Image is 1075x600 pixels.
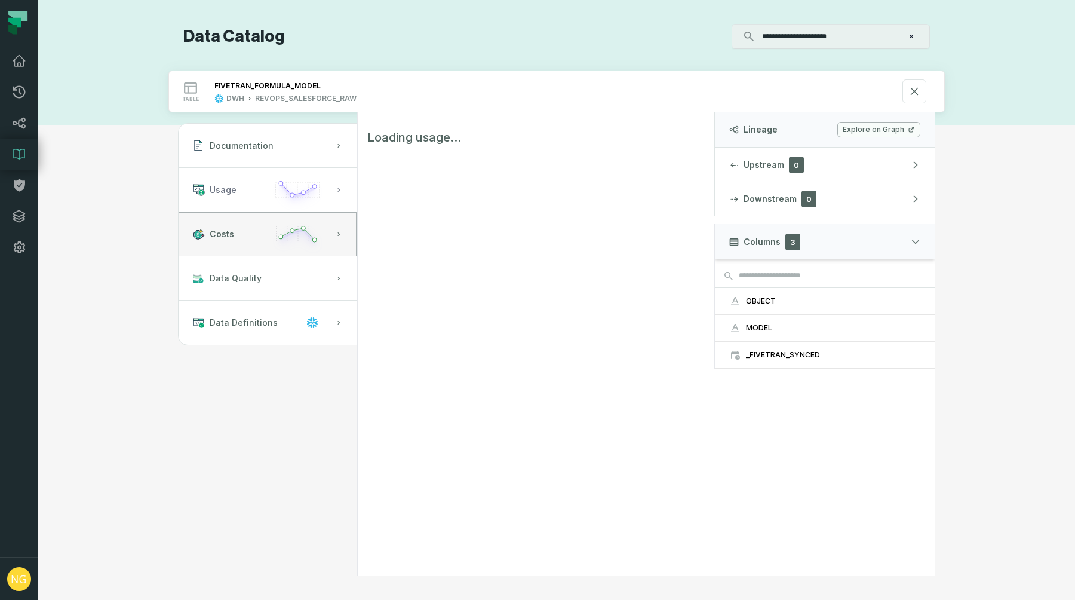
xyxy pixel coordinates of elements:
[210,184,236,196] span: Usage
[715,148,935,182] button: Upstream0
[746,350,920,360] div: _FIVETRAN_SYNCED
[169,71,944,112] button: tableDWHREVOPS_SALESFORCE_RAW
[837,122,920,137] a: Explore on Graph
[255,94,357,103] div: REVOPS_SALESFORCE_RAW
[744,236,781,248] span: Columns
[905,30,917,42] button: Clear search query
[715,182,935,216] button: Downstream0
[210,317,278,329] span: Data Definitions
[746,296,920,306] div: OBJECT
[183,26,285,47] h1: Data Catalog
[729,322,741,334] span: string
[714,224,935,259] button: Columns3
[210,140,274,152] span: Documentation
[210,228,234,240] span: Costs
[226,94,244,103] div: DWH
[715,288,935,314] button: OBJECT
[214,81,321,90] div: FIVETRAN_FORMULA_MODEL
[746,323,920,333] div: MODEL
[7,567,31,591] img: avatar of Nick Gilbert
[729,349,741,361] span: timestamp
[367,129,705,146] div: Loading usage...
[785,234,800,250] span: 3
[744,193,797,205] span: Downstream
[789,157,804,173] span: 0
[210,273,262,284] span: Data Quality
[729,295,741,307] span: string
[744,124,778,136] span: Lineage
[715,315,935,341] button: MODEL
[715,342,935,368] button: _FIVETRAN_SYNCED
[801,191,816,207] span: 0
[744,159,784,171] span: Upstream
[182,96,199,102] span: table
